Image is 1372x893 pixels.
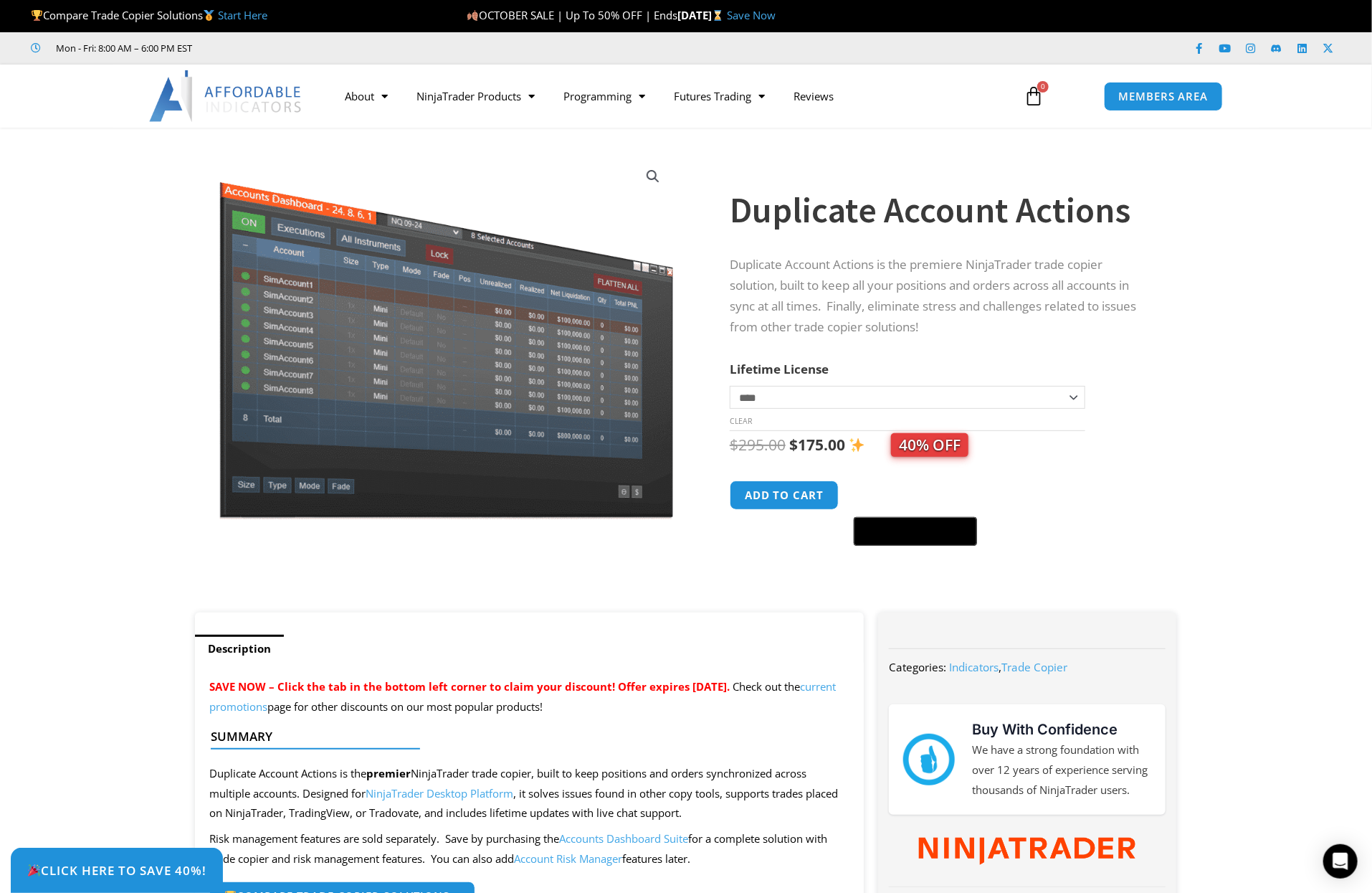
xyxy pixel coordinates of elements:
a: NinjaTrader Products [402,80,549,113]
img: 🍂 [467,10,478,21]
img: 🏆 [32,10,42,21]
label: Lifetime License [730,361,829,377]
bdi: 175.00 [789,435,845,455]
iframe: Secure express checkout frame [851,478,980,513]
h1: Duplicate Account Actions [730,185,1148,235]
nav: Menu [330,80,1007,113]
p: Risk management features are sold separately. Save by purchasing the for a complete solution with... [209,829,849,869]
a: MEMBERS AREA [1104,82,1224,111]
a: View full-screen image gallery [640,164,666,189]
span: Duplicate Account Actions is the NinjaTrader trade copier, built to keep positions and orders syn... [209,766,838,821]
p: Check out the page for other discounts on our most popular products! [209,677,849,717]
img: 🥇 [204,10,214,21]
a: About [330,80,402,113]
a: Start Here [218,8,267,22]
span: Categories: [889,660,946,674]
button: Buy with GPay [854,517,977,546]
p: Duplicate Account Actions is the premiere NinjaTrader trade copier solution, built to keep all yo... [730,255,1148,338]
bdi: 295.00 [730,435,786,455]
a: Clear options [730,416,752,426]
a: Description [195,635,284,663]
strong: premier [366,766,411,780]
span: , [949,660,1067,674]
strong: [DATE] [677,8,727,22]
span: Compare Trade Copier Solutions [31,8,267,22]
a: Trade Copier [1001,660,1067,674]
a: Reviews [779,80,848,113]
span: OCTOBER SALE | Up To 50% OFF | Ends [467,8,677,22]
img: NinjaTrader Wordmark color RGB | Affordable Indicators – NinjaTrader [919,838,1135,865]
span: 0 [1037,81,1049,93]
button: Add to cart [730,481,839,510]
span: Mon - Fri: 8:00 AM – 6:00 PM EST [53,39,193,57]
iframe: Customer reviews powered by Trustpilot [213,41,428,55]
a: Accounts Dashboard Suite [559,831,688,846]
a: 🎉Click Here to save 40%! [11,848,223,893]
a: NinjaTrader Desktop Platform [366,786,513,800]
img: 🎉 [28,864,40,877]
img: ✨ [849,438,864,453]
img: ⌛ [713,10,723,21]
h4: Summary [211,729,837,744]
span: SAVE NOW – Click the tab in the bottom left corner to claim your discount! Offer expires [DATE]. [209,679,730,694]
div: Open Intercom Messenger [1323,844,1358,879]
img: LogoAI | Affordable Indicators – NinjaTrader [149,70,303,122]
img: mark thumbs good 43913 | Affordable Indicators – NinjaTrader [903,734,955,785]
span: $ [730,435,738,455]
span: MEMBERS AREA [1119,91,1209,102]
span: $ [789,435,798,455]
span: 40% OFF [891,433,968,457]
a: Save Now [727,8,776,22]
h3: Buy With Confidence [972,719,1151,740]
a: Indicators [949,660,999,674]
iframe: PayPal Message 1 [730,555,1148,567]
a: 0 [1002,75,1065,117]
p: We have a strong foundation with over 12 years of experience serving thousands of NinjaTrader users. [972,740,1151,800]
a: Futures Trading [659,80,779,113]
a: Programming [549,80,659,113]
span: Click Here to save 40%! [27,864,206,877]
